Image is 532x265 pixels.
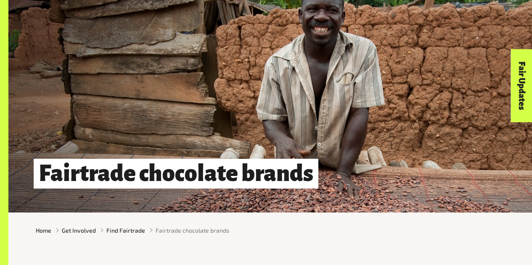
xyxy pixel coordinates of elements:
[36,226,51,235] a: Home
[34,159,318,189] h1: Fairtrade chocolate brands
[156,226,229,235] span: Fairtrade chocolate brands
[62,226,96,235] a: Get Involved
[106,226,145,235] a: Find Fairtrade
